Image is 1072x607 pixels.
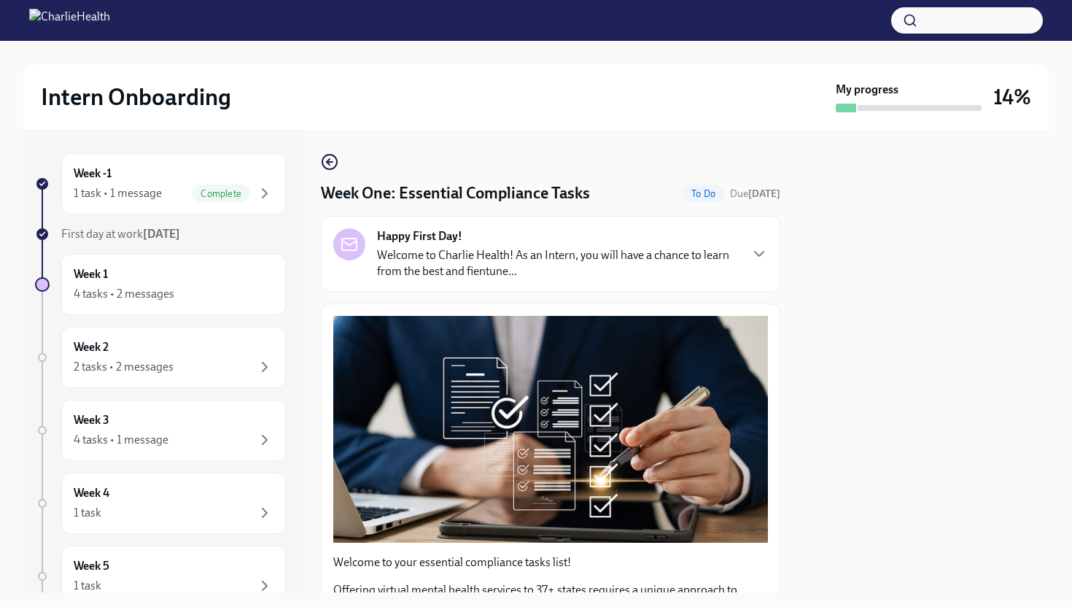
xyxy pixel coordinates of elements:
[29,9,110,32] img: CharlieHealth
[74,485,109,501] h6: Week 4
[143,227,180,241] strong: [DATE]
[35,254,286,315] a: Week 14 tasks • 2 messages
[993,84,1031,110] h3: 14%
[377,247,739,279] p: Welcome to Charlie Health! As an Intern, you will have a chance to learn from the best and fientu...
[74,185,162,201] div: 1 task • 1 message
[74,266,108,282] h6: Week 1
[730,187,780,200] span: Due
[74,286,174,302] div: 4 tasks • 2 messages
[61,227,180,241] span: First day at work
[730,187,780,201] span: September 22nd, 2025 07:00
[74,432,168,448] div: 4 tasks • 1 message
[35,327,286,388] a: Week 22 tasks • 2 messages
[35,400,286,461] a: Week 34 tasks • 1 message
[192,188,250,199] span: Complete
[35,546,286,607] a: Week 51 task
[74,339,109,355] h6: Week 2
[333,316,768,543] button: Zoom image
[836,82,898,98] strong: My progress
[321,182,590,204] h4: Week One: Essential Compliance Tasks
[74,166,112,182] h6: Week -1
[748,187,780,200] strong: [DATE]
[74,412,109,428] h6: Week 3
[41,82,231,112] h2: Intern Onboarding
[74,578,101,594] div: 1 task
[377,228,462,244] strong: Happy First Day!
[35,473,286,534] a: Week 41 task
[74,558,109,574] h6: Week 5
[333,554,768,571] p: Welcome to your essential compliance tasks list!
[74,359,174,375] div: 2 tasks • 2 messages
[35,153,286,214] a: Week -11 task • 1 messageComplete
[74,505,101,521] div: 1 task
[35,226,286,242] a: First day at work[DATE]
[683,188,724,199] span: To Do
